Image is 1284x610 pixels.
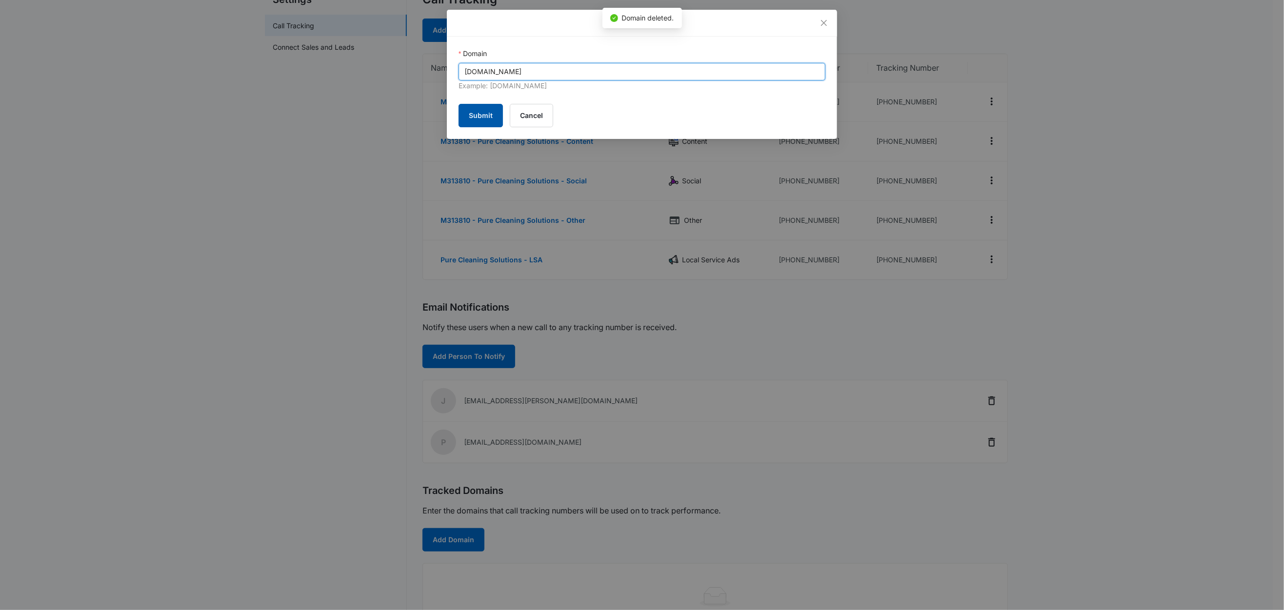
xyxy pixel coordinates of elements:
button: Cancel [510,104,553,127]
span: close [820,19,828,27]
span: Domain deleted. [622,14,674,22]
div: Add Domain [459,18,825,28]
button: Submit [459,104,503,127]
button: Close [811,10,837,36]
input: Domain [459,63,825,80]
span: check-circle [610,14,618,22]
label: Domain [459,48,487,59]
div: Example: [DOMAIN_NAME] [459,80,825,92]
